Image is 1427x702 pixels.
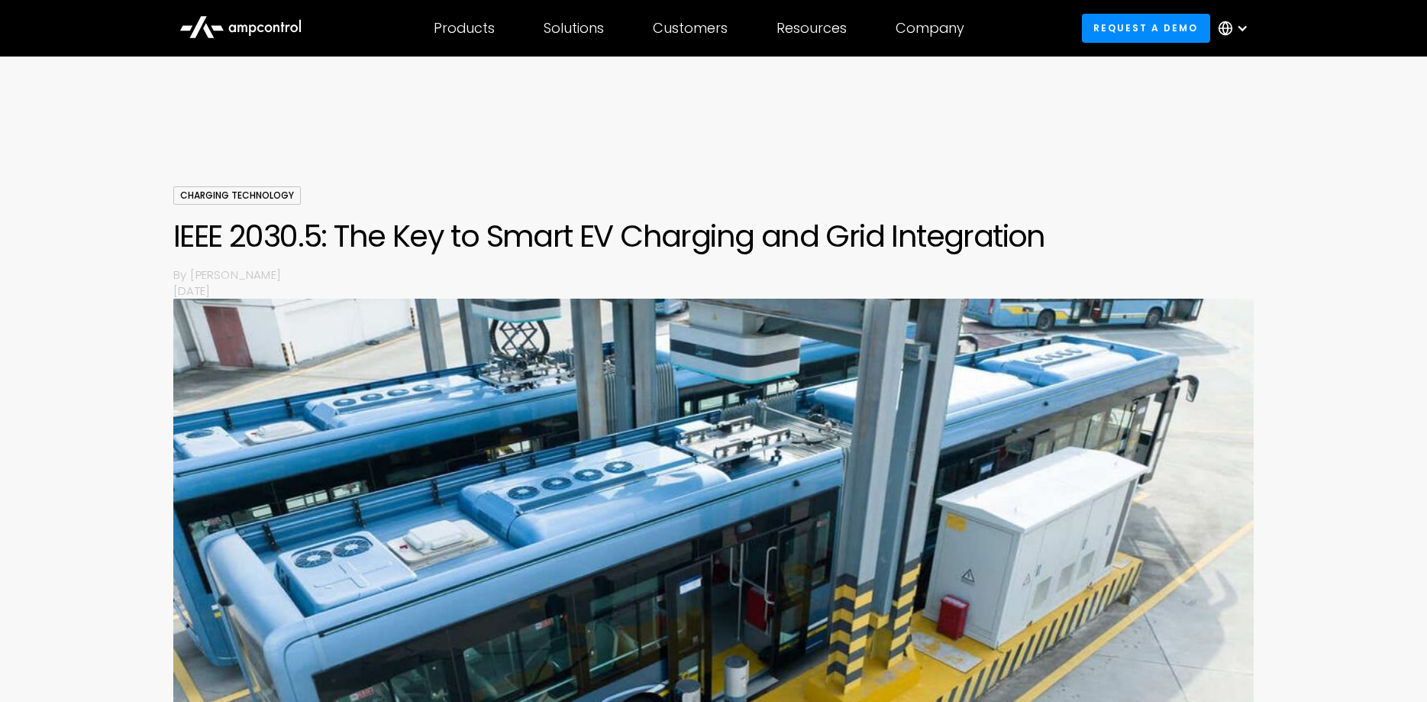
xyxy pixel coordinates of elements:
[173,283,1254,299] p: [DATE]
[544,20,604,37] div: Solutions
[173,267,190,283] p: By
[173,186,301,205] div: Charging Technology
[653,20,728,37] div: Customers
[434,20,495,37] div: Products
[173,218,1254,254] h1: IEEE 2030.5: The Key to Smart EV Charging and Grid Integration
[190,267,1254,283] p: [PERSON_NAME]
[776,20,847,37] div: Resources
[1082,14,1210,42] a: Request a demo
[896,20,964,37] div: Company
